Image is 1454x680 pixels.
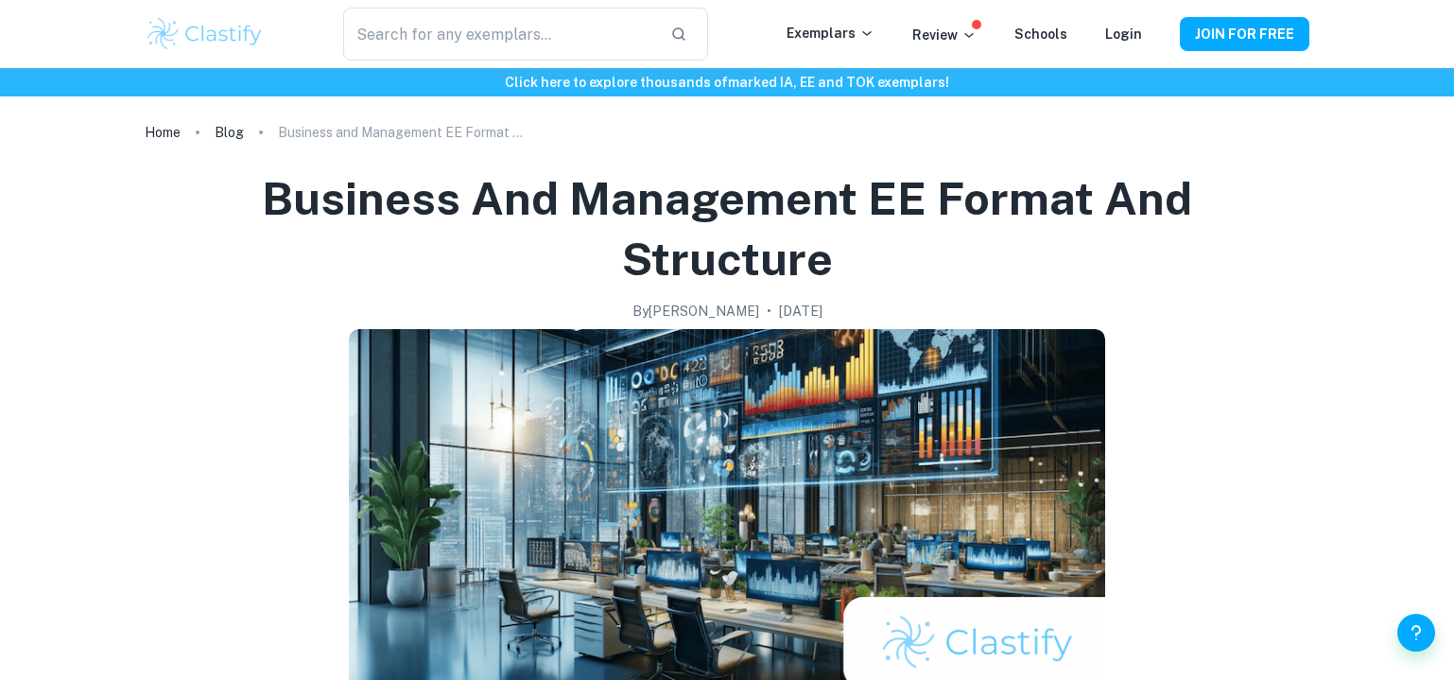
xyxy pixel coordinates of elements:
[145,15,265,53] img: Clastify logo
[1105,26,1142,42] a: Login
[167,168,1287,289] h1: Business and Management EE Format and Structure
[1397,614,1435,652] button: Help and Feedback
[1180,17,1309,51] button: JOIN FOR FREE
[767,301,771,322] p: •
[145,119,181,146] a: Home
[779,301,822,322] h2: [DATE]
[1014,26,1067,42] a: Schools
[278,122,524,143] p: Business and Management EE Format and Structure
[4,72,1450,93] h6: Click here to explore thousands of marked IA, EE and TOK exemplars !
[912,25,977,45] p: Review
[215,119,244,146] a: Blog
[343,8,655,61] input: Search for any exemplars...
[632,301,759,322] h2: By [PERSON_NAME]
[787,23,874,44] p: Exemplars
